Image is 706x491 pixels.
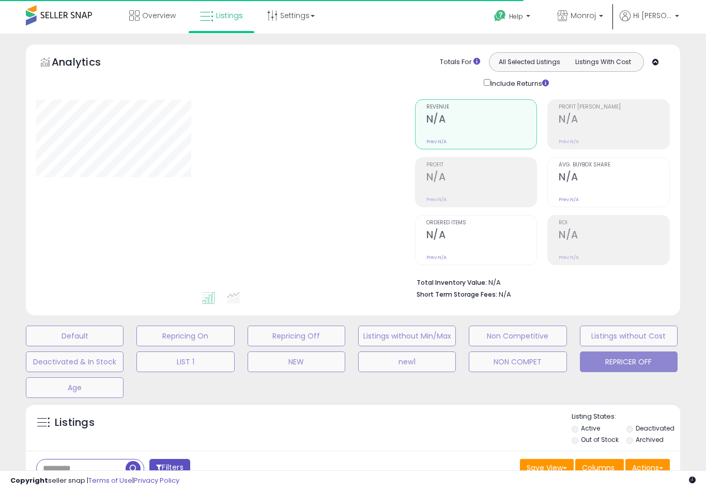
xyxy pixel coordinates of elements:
[26,351,124,372] button: Deactivated & In Stock
[492,55,566,69] button: All Selected Listings
[426,196,447,203] small: Prev: N/A
[580,351,678,372] button: REPRICER OFF
[10,476,179,486] div: seller snap | |
[426,113,537,127] h2: N/A
[248,351,345,372] button: NEW
[486,2,541,34] a: Help
[142,10,176,21] span: Overview
[559,254,579,260] small: Prev: N/A
[509,12,523,21] span: Help
[469,326,566,346] button: Non Competitive
[358,326,456,346] button: Listings without Min/Max
[248,326,345,346] button: Repricing Off
[136,326,234,346] button: Repricing On
[559,162,669,168] span: Avg. Buybox Share
[580,326,678,346] button: Listings without Cost
[559,220,669,226] span: ROI
[469,351,566,372] button: NON COMPET
[426,220,537,226] span: Ordered Items
[426,162,537,168] span: Profit
[476,77,561,89] div: Include Returns
[633,10,672,21] span: Hi [PERSON_NAME]
[10,475,48,485] strong: Copyright
[440,57,480,67] div: Totals For
[426,171,537,185] h2: N/A
[426,104,537,110] span: Revenue
[559,229,669,243] h2: N/A
[417,290,497,299] b: Short Term Storage Fees:
[417,275,662,288] li: N/A
[26,377,124,398] button: Age
[426,254,447,260] small: Prev: N/A
[620,10,679,34] a: Hi [PERSON_NAME]
[358,351,456,372] button: new1
[426,229,537,243] h2: N/A
[26,326,124,346] button: Default
[559,171,669,185] h2: N/A
[499,289,511,299] span: N/A
[426,139,447,145] small: Prev: N/A
[52,55,121,72] h5: Analytics
[136,351,234,372] button: LIST 1
[494,9,507,22] i: Get Help
[417,278,487,287] b: Total Inventory Value:
[559,196,579,203] small: Prev: N/A
[566,55,640,69] button: Listings With Cost
[216,10,243,21] span: Listings
[559,113,669,127] h2: N/A
[559,139,579,145] small: Prev: N/A
[571,10,596,21] span: Monroj
[559,104,669,110] span: Profit [PERSON_NAME]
